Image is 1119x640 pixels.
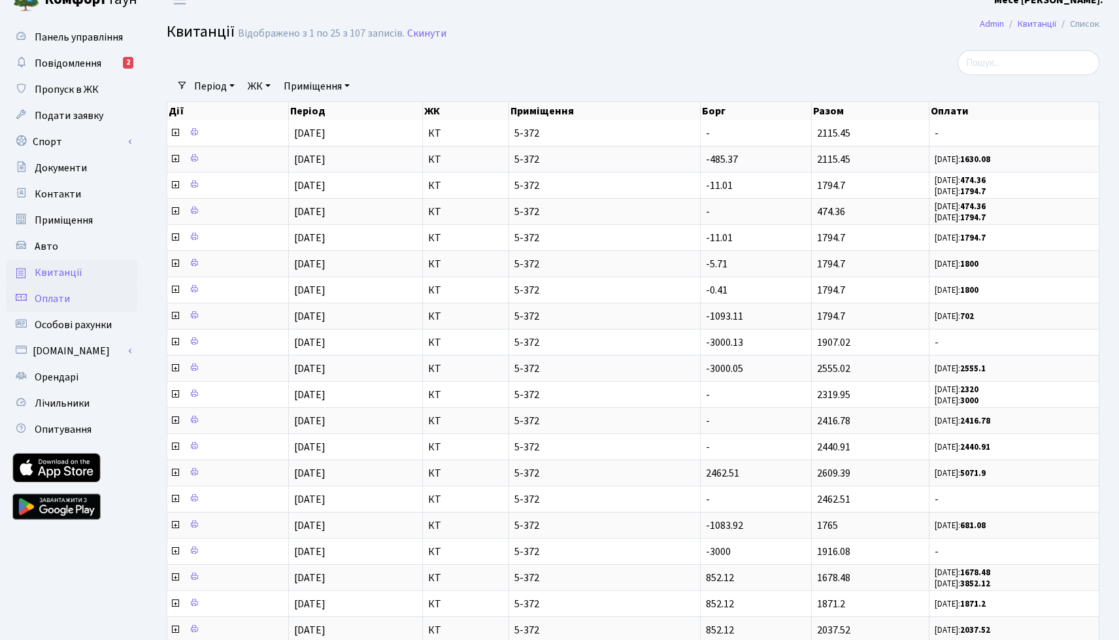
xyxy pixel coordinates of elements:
small: [DATE]: [935,154,990,165]
b: 1794.7 [960,232,986,244]
span: 1794.7 [817,257,845,271]
span: КТ [428,233,503,243]
span: 5-372 [514,128,695,139]
div: Відображено з 1 по 25 з 107 записів. [238,27,405,40]
span: 5-372 [514,599,695,609]
span: 5-372 [514,285,695,295]
span: КТ [428,337,503,348]
span: Приміщення [35,213,93,227]
span: 5-372 [514,625,695,635]
span: 5-372 [514,547,695,557]
span: 5-372 [514,573,695,583]
span: КТ [428,311,503,322]
a: Приміщення [7,207,137,233]
a: Квитанції [1018,17,1056,31]
a: Повідомлення2 [7,50,137,76]
span: Пропуск в ЖК [35,82,99,97]
span: 852.12 [706,571,734,585]
a: Лічильники [7,390,137,416]
span: 852.12 [706,597,734,611]
input: Пошук... [958,50,1099,75]
span: 5-372 [514,259,695,269]
th: Оплати [929,102,1099,120]
span: -1083.92 [706,518,743,533]
li: Список [1056,17,1099,31]
b: 1794.7 [960,186,986,197]
span: [DATE] [294,205,326,219]
span: -3000.13 [706,335,743,350]
a: Подати заявку [7,103,137,129]
small: [DATE]: [935,175,986,186]
span: 1794.7 [817,231,845,245]
th: ЖК [423,102,509,120]
a: Скинути [407,27,446,40]
span: [DATE] [294,152,326,167]
a: Приміщення [278,75,355,97]
small: [DATE]: [935,624,990,636]
span: [DATE] [294,126,326,141]
span: [DATE] [294,597,326,611]
span: КТ [428,416,503,426]
span: КТ [428,128,503,139]
span: 1794.7 [817,283,845,297]
a: Особові рахунки [7,312,137,338]
a: Спорт [7,129,137,155]
span: Квитанції [35,265,82,280]
span: 1678.48 [817,571,850,585]
small: [DATE]: [935,186,986,197]
span: Подати заявку [35,109,103,123]
b: 1630.08 [960,154,990,165]
span: Документи [35,161,87,175]
span: КТ [428,599,503,609]
span: 2440.91 [817,440,850,454]
th: Період [289,102,423,120]
b: 474.36 [960,201,986,212]
span: 1765 [817,518,838,533]
span: 474.36 [817,205,845,219]
span: [DATE] [294,388,326,402]
span: Контакти [35,187,81,201]
span: [DATE] [294,362,326,376]
a: ЖК [242,75,276,97]
b: 1794.7 [960,212,986,224]
b: 5071.9 [960,467,986,479]
span: КТ [428,285,503,295]
span: 5-372 [514,154,695,165]
span: КТ [428,390,503,400]
span: 5-372 [514,494,695,505]
span: - [706,126,710,141]
b: 2440.91 [960,441,990,453]
b: 1800 [960,258,978,270]
span: 5-372 [514,520,695,531]
small: [DATE]: [935,598,986,610]
span: [DATE] [294,283,326,297]
a: Документи [7,155,137,181]
span: - [706,205,710,219]
span: [DATE] [294,440,326,454]
span: - [706,388,710,402]
b: 2320 [960,384,978,396]
span: КТ [428,180,503,191]
span: 2115.45 [817,152,850,167]
span: Авто [35,239,58,254]
nav: breadcrumb [960,10,1119,38]
span: -11.01 [706,178,733,193]
a: Admin [980,17,1004,31]
th: Борг [701,102,812,120]
span: КТ [428,573,503,583]
span: Оплати [35,292,70,306]
small: [DATE]: [935,520,986,531]
span: - [706,414,710,428]
span: [DATE] [294,466,326,480]
span: КТ [428,207,503,217]
span: -3000 [706,545,731,559]
span: - [706,440,710,454]
b: 1800 [960,284,978,296]
small: [DATE]: [935,284,978,296]
a: Оплати [7,286,137,312]
span: - [706,492,710,507]
a: Пропуск в ЖК [7,76,137,103]
span: 5-372 [514,416,695,426]
b: 2555.1 [960,363,986,375]
span: [DATE] [294,335,326,350]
